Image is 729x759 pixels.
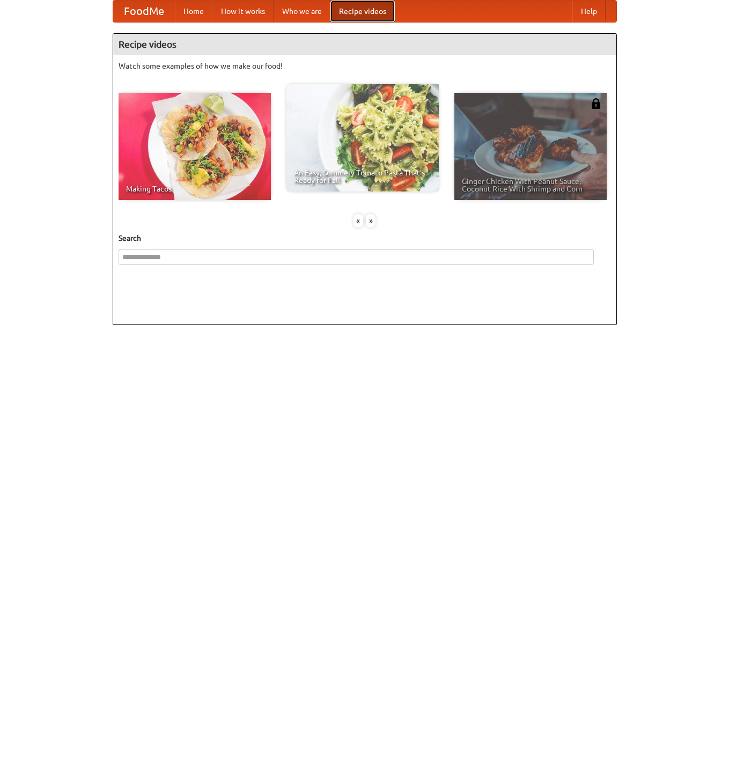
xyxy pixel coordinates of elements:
span: An Easy, Summery Tomato Pasta That's Ready for Fall [294,169,431,184]
a: Help [572,1,606,22]
a: Who we are [274,1,330,22]
img: 483408.png [591,98,601,109]
a: Home [175,1,212,22]
h4: Recipe videos [113,34,616,55]
a: How it works [212,1,274,22]
a: Recipe videos [330,1,395,22]
h5: Search [119,233,611,244]
div: « [354,214,363,227]
a: Making Tacos [119,93,271,200]
p: Watch some examples of how we make our food! [119,61,611,71]
span: Making Tacos [126,185,263,193]
div: » [366,214,375,227]
a: FoodMe [113,1,175,22]
a: An Easy, Summery Tomato Pasta That's Ready for Fall [286,84,439,191]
